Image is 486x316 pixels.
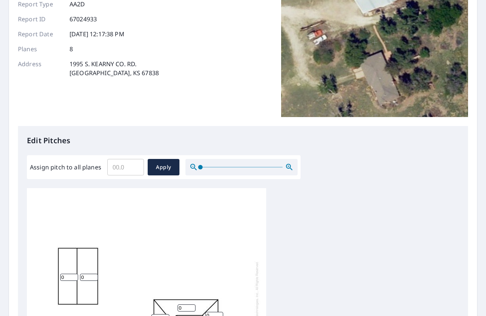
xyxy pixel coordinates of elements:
[70,30,124,39] p: [DATE] 12:17:38 PM
[107,157,144,178] input: 00.0
[18,59,63,77] p: Address
[148,159,179,175] button: Apply
[70,59,159,77] p: 1995 S. KEARNY CO. RD. [GEOGRAPHIC_DATA], KS 67838
[70,15,97,24] p: 67024933
[18,30,63,39] p: Report Date
[18,15,63,24] p: Report ID
[70,45,73,53] p: 8
[154,163,173,172] span: Apply
[30,163,101,172] label: Assign pitch to all planes
[27,135,459,146] p: Edit Pitches
[18,45,63,53] p: Planes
